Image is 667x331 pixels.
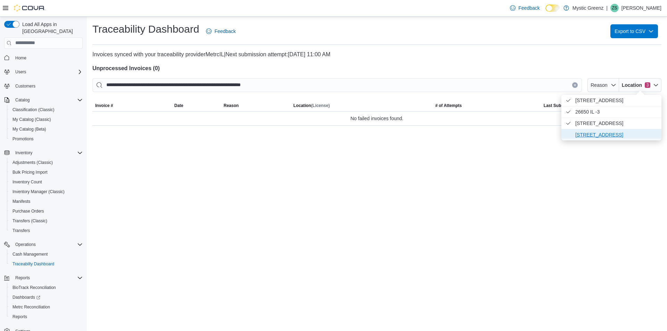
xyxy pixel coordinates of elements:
[13,274,83,282] span: Reports
[92,78,582,92] input: This is a search bar. After typing your query, hit enter to filter the results lower in the page.
[13,136,34,142] span: Promotions
[7,187,85,197] button: Inventory Manager (Classic)
[15,275,30,281] span: Reports
[1,273,85,283] button: Reports
[10,188,67,196] a: Inventory Manager (Classic)
[7,115,85,124] button: My Catalog (Classic)
[10,125,49,133] a: My Catalog (Beta)
[172,100,221,111] button: Date
[10,293,83,301] span: Dashboards
[10,226,83,235] span: Transfers
[13,149,35,157] button: Inventory
[13,53,83,62] span: Home
[13,68,83,76] span: Users
[293,103,330,108] span: Location (License)
[7,226,85,235] button: Transfers
[1,240,85,249] button: Operations
[15,69,26,75] span: Users
[7,216,85,226] button: Transfers (Classic)
[10,197,83,206] span: Manifests
[15,55,26,61] span: Home
[610,4,619,12] div: Zoey Shull
[13,126,46,132] span: My Catalog (Beta)
[13,285,56,290] span: BioTrack Reconciliation
[14,5,45,11] img: Cova
[612,4,617,12] span: ZS
[10,158,56,167] a: Adjustments (Classic)
[311,103,330,108] span: (License)
[518,5,540,11] span: Feedback
[13,218,47,224] span: Transfers (Classic)
[1,53,85,63] button: Home
[621,4,661,12] p: [PERSON_NAME]
[7,124,85,134] button: My Catalog (Beta)
[7,197,85,206] button: Manifests
[10,283,59,292] a: BioTrack Reconciliation
[561,106,661,118] li: 26650 IL -3
[13,274,33,282] button: Reports
[10,250,83,258] span: Cash Management
[615,24,654,38] span: Export to CSV
[15,150,32,156] span: Inventory
[13,251,48,257] span: Cash Management
[7,134,85,144] button: Promotions
[7,259,85,269] button: Traceabilty Dashboard
[174,103,183,108] span: Date
[13,208,44,214] span: Purchase Orders
[13,54,29,62] a: Home
[575,131,657,139] span: [STREET_ADDRESS]
[13,295,40,300] span: Dashboards
[1,148,85,158] button: Inventory
[10,135,36,143] a: Promotions
[10,178,83,186] span: Inventory Count
[10,115,83,124] span: My Catalog (Classic)
[13,107,55,113] span: Classification (Classic)
[92,50,661,59] p: Invoices synced with your traceability provider MetrcIL | [DATE] 11:00 AM
[13,240,83,249] span: Operations
[10,217,83,225] span: Transfers (Classic)
[10,207,83,215] span: Purchase Orders
[92,64,661,73] h4: Unprocessed Invoices ( 0 )
[13,179,42,185] span: Inventory Count
[10,197,33,206] a: Manifests
[10,260,57,268] a: Traceabilty Dashboard
[645,82,650,88] span: 3 active filters
[10,125,83,133] span: My Catalog (Beta)
[10,135,83,143] span: Promotions
[13,149,83,157] span: Inventory
[561,129,661,140] li: 5045 Indus Drive
[575,96,657,105] span: [STREET_ADDRESS]
[10,115,54,124] a: My Catalog (Classic)
[10,303,83,311] span: Metrc Reconciliation
[15,242,36,247] span: Operations
[214,28,236,35] span: Feedback
[7,105,85,115] button: Classification (Classic)
[10,178,45,186] a: Inventory Count
[13,96,83,104] span: Catalog
[10,168,83,176] span: Bulk Pricing Import
[7,158,85,167] button: Adjustments (Classic)
[10,283,83,292] span: BioTrack Reconciliation
[10,293,43,301] a: Dashboards
[15,97,30,103] span: Catalog
[1,67,85,77] button: Users
[95,103,113,108] span: Invoice #
[13,82,38,90] a: Customers
[545,5,560,12] input: Dark Mode
[507,1,542,15] a: Feedback
[10,158,83,167] span: Adjustments (Classic)
[13,261,54,267] span: Traceabilty Dashboard
[572,82,578,88] button: Clear input
[293,103,330,108] h5: Location
[10,303,53,311] a: Metrc Reconciliation
[10,106,57,114] a: Classification (Classic)
[13,240,39,249] button: Operations
[15,83,35,89] span: Customers
[573,4,603,12] p: Mystic Greenz
[10,313,30,321] a: Reports
[92,100,172,111] button: Invoice #
[203,24,238,38] a: Feedback
[587,78,619,92] button: Reason
[13,160,53,165] span: Adjustments (Classic)
[7,312,85,322] button: Reports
